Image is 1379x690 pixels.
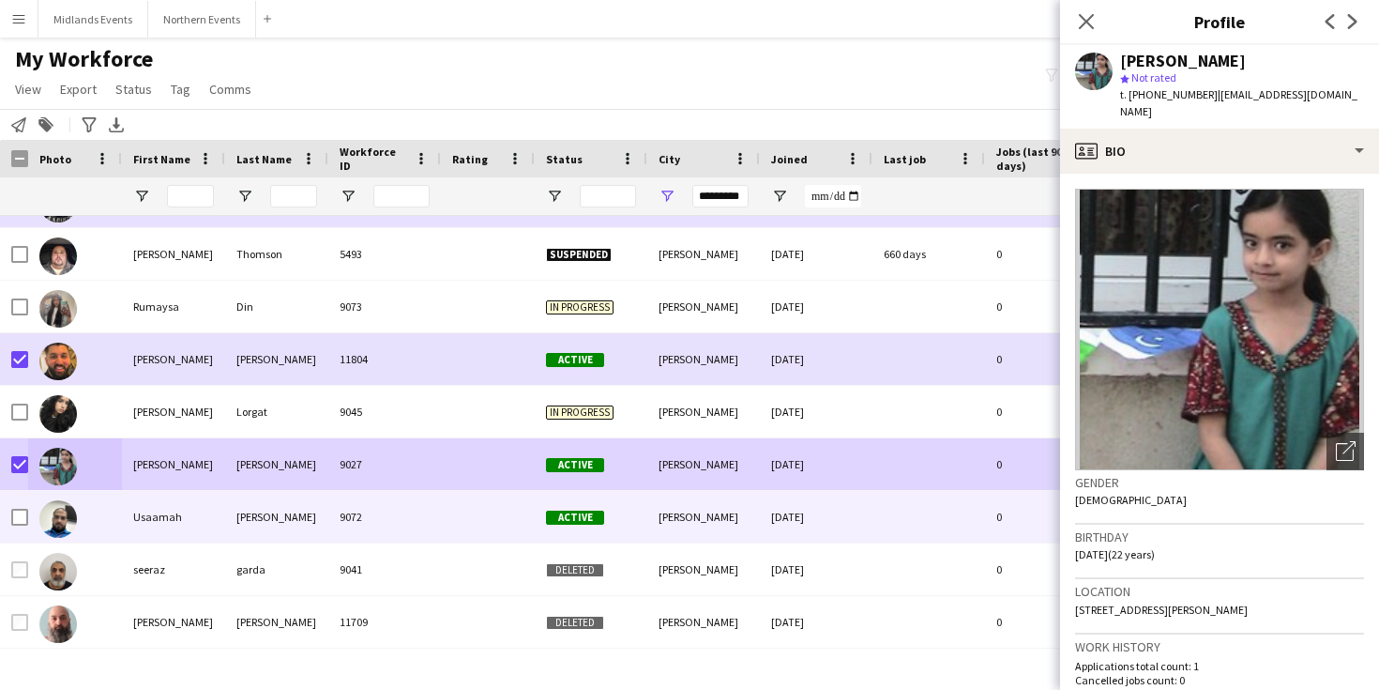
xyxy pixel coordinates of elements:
div: [PERSON_NAME] [647,228,760,280]
div: 9041 [328,544,441,595]
input: City Filter Input [692,185,749,207]
div: [PERSON_NAME] [225,491,328,543]
div: 9045 [328,386,441,437]
input: Workforce ID Filter Input [373,185,430,207]
img: Ryan Thomson [39,238,77,275]
img: Esha Sajid [39,448,77,485]
h3: Birthday [1075,529,1364,545]
div: [PERSON_NAME] [647,281,760,332]
span: Joined [771,152,808,166]
div: 0 [985,438,1107,490]
p: Cancelled jobs count: 0 [1075,673,1364,687]
div: seeraz [122,544,225,595]
div: [DATE] [760,438,872,490]
span: Status [115,81,152,98]
div: [PERSON_NAME] [647,438,760,490]
div: [PERSON_NAME] [225,596,328,648]
div: [PERSON_NAME] [122,386,225,437]
span: Suspended [546,248,612,262]
div: [PERSON_NAME] [647,386,760,437]
span: In progress [546,406,614,420]
h3: Location [1075,583,1364,600]
span: | [EMAIL_ADDRESS][DOMAIN_NAME] [1120,87,1357,118]
div: Din [225,281,328,332]
div: [DATE] [760,333,872,385]
div: [PERSON_NAME] [225,438,328,490]
span: Last Name [236,152,292,166]
div: garda [225,544,328,595]
div: Rumaysa [122,281,225,332]
span: Active [546,458,604,472]
input: Row Selection is disabled for this row (unchecked) [11,561,28,578]
div: [DATE] [760,281,872,332]
div: Bio [1060,129,1379,174]
app-action-btn: Advanced filters [78,114,100,136]
img: Crew avatar or photo [1075,189,1364,470]
div: [PERSON_NAME] [122,596,225,648]
div: 0 [985,544,1107,595]
p: Applications total count: 1 [1075,659,1364,673]
span: [DEMOGRAPHIC_DATA] [1075,493,1187,507]
span: First Name [133,152,190,166]
img: Rumaysa Din [39,290,77,328]
button: Midlands Events [38,1,148,38]
span: Deleted [546,563,604,577]
div: 0 [985,386,1107,437]
span: Photo [39,152,71,166]
span: In progress [546,300,614,314]
div: 0 [985,491,1107,543]
div: [DATE] [760,596,872,648]
button: Open Filter Menu [236,188,253,205]
img: seeraz garda [39,553,77,590]
input: First Name Filter Input [167,185,214,207]
div: [DATE] [760,228,872,280]
div: [PERSON_NAME] [647,596,760,648]
div: 9027 [328,438,441,490]
span: Comms [209,81,251,98]
button: Open Filter Menu [659,188,675,205]
h3: Gender [1075,474,1364,491]
button: Open Filter Menu [340,188,356,205]
div: 11804 [328,333,441,385]
div: [DATE] [760,544,872,595]
div: Open photos pop-in [1326,433,1364,470]
span: Last job [884,152,926,166]
span: Status [546,152,583,166]
span: Not rated [1131,70,1176,84]
input: Last Name Filter Input [270,185,317,207]
app-action-btn: Export XLSX [105,114,128,136]
span: My Workforce [15,45,153,73]
a: Comms [202,77,259,101]
div: 5493 [328,228,441,280]
button: Open Filter Menu [546,188,563,205]
a: Export [53,77,104,101]
div: 9072 [328,491,441,543]
button: Northern Events [148,1,256,38]
div: 0 [985,228,1107,280]
div: [PERSON_NAME] [122,333,225,385]
span: [STREET_ADDRESS][PERSON_NAME] [1075,603,1248,617]
button: Open Filter Menu [133,188,150,205]
img: Saimah Lorgat [39,395,77,433]
div: 9073 [328,281,441,332]
span: View [15,81,41,98]
div: [PERSON_NAME] [122,228,225,280]
input: Joined Filter Input [805,185,861,207]
span: City [659,152,680,166]
div: Lorgat [225,386,328,437]
div: 660 days [872,228,985,280]
input: Status Filter Input [580,185,636,207]
span: Active [546,353,604,367]
input: Row Selection is disabled for this row (unchecked) [11,614,28,631]
div: [DATE] [760,386,872,437]
a: Tag [163,77,198,101]
span: Workforce ID [340,145,407,173]
span: Rating [452,152,488,166]
div: Thomson [225,228,328,280]
img: Usaamah Ahmed [39,500,77,538]
app-action-btn: Notify workforce [8,114,30,136]
a: View [8,77,49,101]
h3: Work history [1075,638,1364,655]
div: [DATE] [760,491,872,543]
span: Deleted [546,616,604,630]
